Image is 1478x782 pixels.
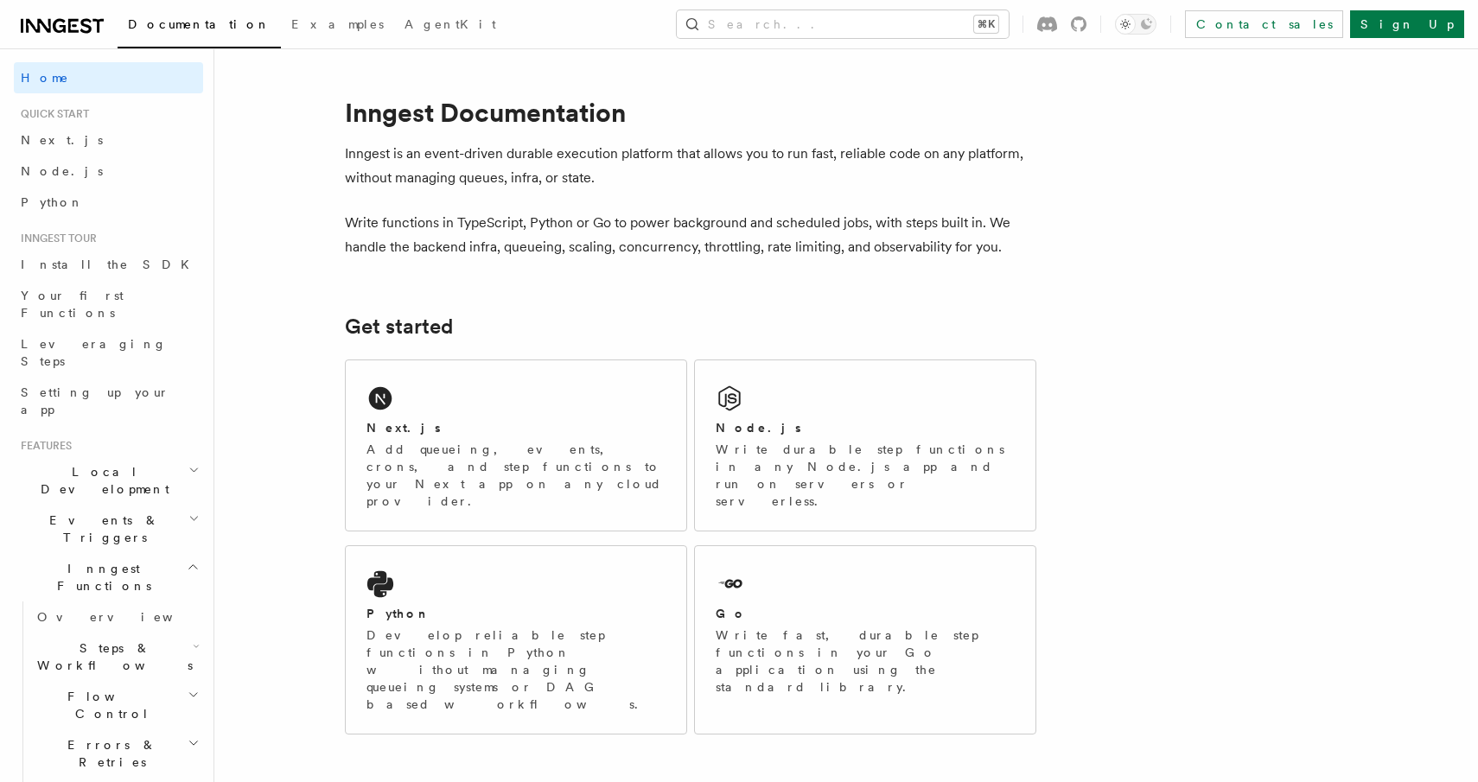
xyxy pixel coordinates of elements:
[694,359,1036,531] a: Node.jsWrite durable step functions in any Node.js app and run on servers or serverless.
[14,456,203,505] button: Local Development
[21,337,167,368] span: Leveraging Steps
[30,688,188,722] span: Flow Control
[281,5,394,47] a: Examples
[366,605,430,622] h2: Python
[345,315,453,339] a: Get started
[14,187,203,218] a: Python
[14,249,203,280] a: Install the SDK
[128,17,271,31] span: Documentation
[677,10,1009,38] button: Search...⌘K
[14,107,89,121] span: Quick start
[1185,10,1343,38] a: Contact sales
[21,164,103,178] span: Node.js
[716,419,801,436] h2: Node.js
[14,439,72,453] span: Features
[14,463,188,498] span: Local Development
[30,736,188,771] span: Errors & Retries
[1350,10,1464,38] a: Sign Up
[14,62,203,93] a: Home
[366,419,441,436] h2: Next.js
[21,69,69,86] span: Home
[394,5,506,47] a: AgentKit
[21,195,84,209] span: Python
[30,633,203,681] button: Steps & Workflows
[694,545,1036,734] a: GoWrite fast, durable step functions in your Go application using the standard library.
[366,441,666,510] p: Add queueing, events, crons, and step functions to your Next app on any cloud provider.
[14,328,203,377] a: Leveraging Steps
[37,610,215,624] span: Overview
[14,124,203,156] a: Next.js
[21,385,169,416] span: Setting up your app
[14,505,203,553] button: Events & Triggers
[30,639,193,674] span: Steps & Workflows
[974,16,998,33] kbd: ⌘K
[21,257,200,271] span: Install the SDK
[30,601,203,633] a: Overview
[405,17,496,31] span: AgentKit
[291,17,384,31] span: Examples
[716,605,747,622] h2: Go
[716,441,1015,510] p: Write durable step functions in any Node.js app and run on servers or serverless.
[14,377,203,425] a: Setting up your app
[118,5,281,48] a: Documentation
[30,729,203,778] button: Errors & Retries
[14,280,203,328] a: Your first Functions
[21,133,103,147] span: Next.js
[345,142,1036,190] p: Inngest is an event-driven durable execution platform that allows you to run fast, reliable code ...
[14,156,203,187] a: Node.js
[716,626,1015,696] p: Write fast, durable step functions in your Go application using the standard library.
[345,545,687,734] a: PythonDevelop reliable step functions in Python without managing queueing systems or DAG based wo...
[14,553,203,601] button: Inngest Functions
[345,211,1036,259] p: Write functions in TypeScript, Python or Go to power background and scheduled jobs, with steps bu...
[345,97,1036,128] h1: Inngest Documentation
[366,626,666,713] p: Develop reliable step functions in Python without managing queueing systems or DAG based workflows.
[14,560,187,594] span: Inngest Functions
[14,512,188,546] span: Events & Triggers
[345,359,687,531] a: Next.jsAdd queueing, events, crons, and step functions to your Next app on any cloud provider.
[21,289,124,320] span: Your first Functions
[1115,14,1156,35] button: Toggle dark mode
[14,232,97,245] span: Inngest tour
[30,681,203,729] button: Flow Control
